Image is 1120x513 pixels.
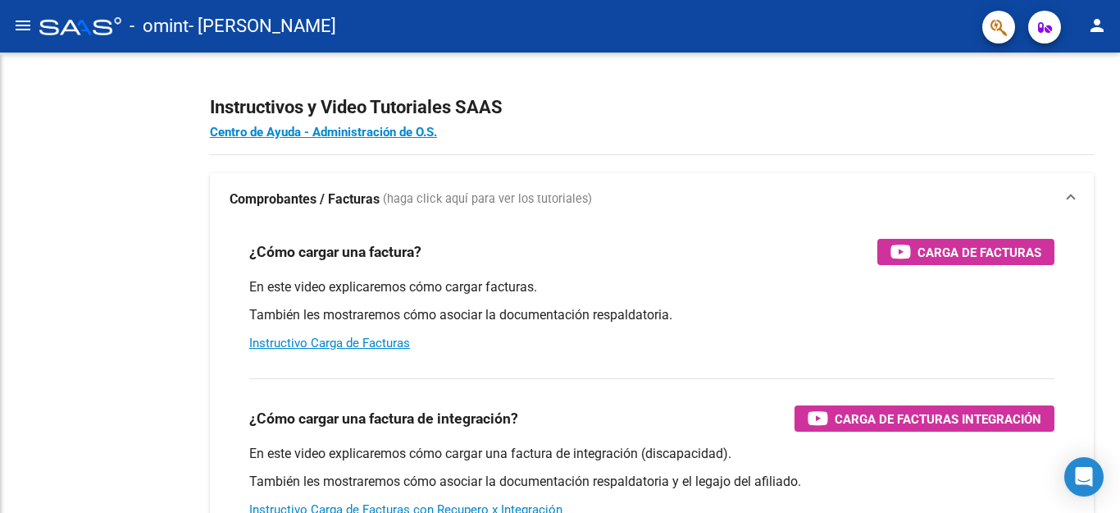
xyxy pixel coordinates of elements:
[210,125,437,140] a: Centro de Ayuda - Administración de O.S.
[249,336,410,350] a: Instructivo Carga de Facturas
[1087,16,1107,35] mat-icon: person
[249,306,1054,324] p: También les mostraremos cómo asociar la documentación respaldatoria.
[917,242,1041,263] span: Carga de Facturas
[13,16,33,35] mat-icon: menu
[249,407,518,430] h3: ¿Cómo cargar una factura de integración?
[210,92,1094,123] h2: Instructivos y Video Tutoriales SAAS
[835,409,1041,429] span: Carga de Facturas Integración
[210,173,1094,226] mat-expansion-panel-header: Comprobantes / Facturas (haga click aquí para ver los tutoriales)
[249,473,1054,491] p: También les mostraremos cómo asociar la documentación respaldatoria y el legajo del afiliado.
[877,239,1054,265] button: Carga de Facturas
[1064,457,1104,497] div: Open Intercom Messenger
[249,445,1054,463] p: En este video explicaremos cómo cargar una factura de integración (discapacidad).
[130,8,189,44] span: - omint
[189,8,336,44] span: - [PERSON_NAME]
[794,405,1054,432] button: Carga de Facturas Integración
[249,240,421,263] h3: ¿Cómo cargar una factura?
[383,190,592,208] span: (haga click aquí para ver los tutoriales)
[249,278,1054,296] p: En este video explicaremos cómo cargar facturas.
[230,190,380,208] strong: Comprobantes / Facturas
